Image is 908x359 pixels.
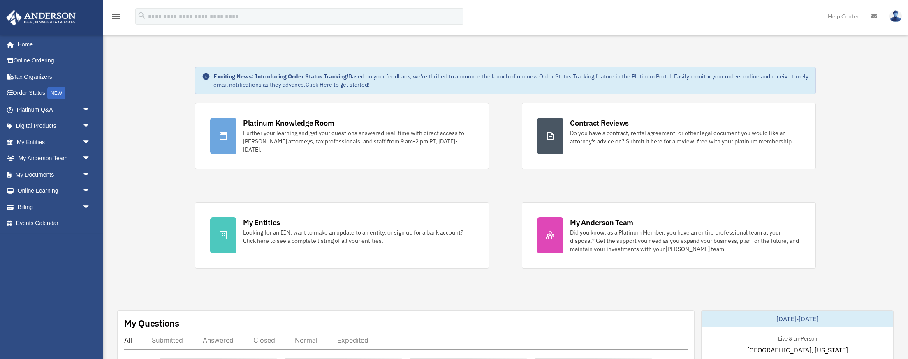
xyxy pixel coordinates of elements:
img: Anderson Advisors Platinum Portal [4,10,78,26]
a: Platinum Q&Aarrow_drop_down [6,101,103,118]
a: My Anderson Teamarrow_drop_down [6,150,103,167]
img: User Pic [889,10,902,22]
span: [GEOGRAPHIC_DATA], [US_STATE] [747,345,848,355]
div: Further your learning and get your questions answered real-time with direct access to [PERSON_NAM... [243,129,474,154]
a: Contract Reviews Do you have a contract, rental agreement, or other legal document you would like... [522,103,816,169]
div: Closed [253,336,275,344]
span: arrow_drop_down [82,101,99,118]
div: Contract Reviews [570,118,629,128]
div: My Anderson Team [570,217,633,228]
span: arrow_drop_down [82,166,99,183]
a: Digital Productsarrow_drop_down [6,118,103,134]
a: Events Calendar [6,215,103,232]
span: arrow_drop_down [82,134,99,151]
a: Click Here to get started! [306,81,370,88]
a: My Entities Looking for an EIN, want to make an update to an entity, or sign up for a bank accoun... [195,202,489,269]
span: arrow_drop_down [82,150,99,167]
div: Do you have a contract, rental agreement, or other legal document you would like an attorney's ad... [570,129,801,145]
span: arrow_drop_down [82,118,99,135]
i: search [137,11,146,20]
a: Tax Organizers [6,69,103,85]
div: Did you know, as a Platinum Member, you have an entire professional team at your disposal? Get th... [570,228,801,253]
div: Normal [295,336,317,344]
div: Platinum Knowledge Room [243,118,334,128]
div: My Entities [243,217,280,228]
div: Expedited [337,336,368,344]
a: My Anderson Team Did you know, as a Platinum Member, you have an entire professional team at your... [522,202,816,269]
a: Online Ordering [6,53,103,69]
div: Answered [203,336,234,344]
div: Looking for an EIN, want to make an update to an entity, or sign up for a bank account? Click her... [243,228,474,245]
span: arrow_drop_down [82,183,99,200]
a: Online Learningarrow_drop_down [6,183,103,199]
span: arrow_drop_down [82,199,99,216]
div: Submitted [152,336,183,344]
div: [DATE]-[DATE] [702,311,893,327]
a: Platinum Knowledge Room Further your learning and get your questions answered real-time with dire... [195,103,489,169]
div: Based on your feedback, we're thrilled to announce the launch of our new Order Status Tracking fe... [213,72,809,89]
div: NEW [47,87,65,99]
div: All [124,336,132,344]
a: menu [111,14,121,21]
a: My Documentsarrow_drop_down [6,166,103,183]
a: Order StatusNEW [6,85,103,102]
strong: Exciting News: Introducing Order Status Tracking! [213,73,348,80]
a: Home [6,36,99,53]
div: Live & In-Person [771,334,824,342]
a: My Entitiesarrow_drop_down [6,134,103,150]
a: Billingarrow_drop_down [6,199,103,215]
i: menu [111,12,121,21]
div: My Questions [124,317,179,329]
